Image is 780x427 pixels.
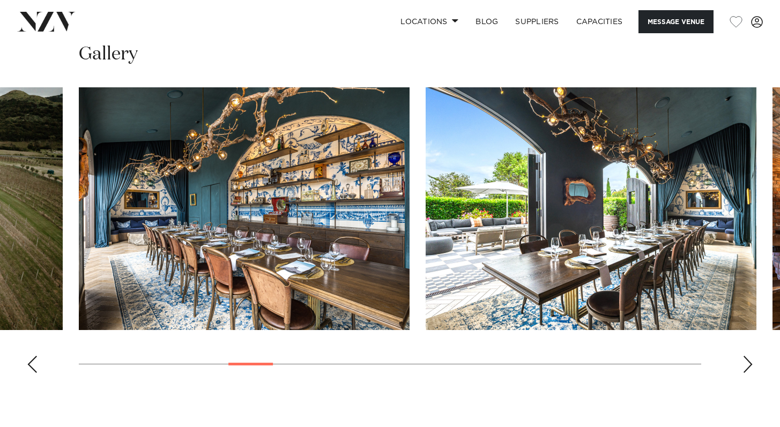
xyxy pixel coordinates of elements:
a: SUPPLIERS [507,10,567,33]
a: Capacities [568,10,632,33]
h2: Gallery [79,42,138,66]
swiper-slide: 7 / 25 [79,87,410,330]
button: Message Venue [638,10,714,33]
a: Locations [392,10,467,33]
a: BLOG [467,10,507,33]
img: nzv-logo.png [17,12,76,31]
swiper-slide: 8 / 25 [426,87,756,330]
